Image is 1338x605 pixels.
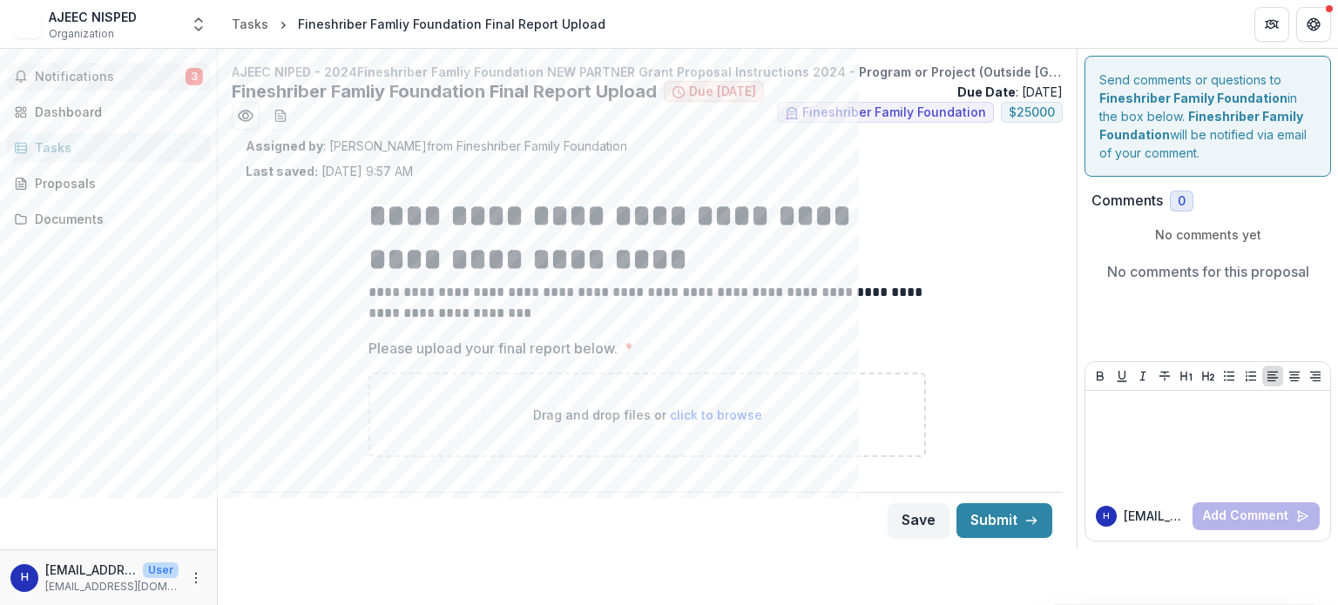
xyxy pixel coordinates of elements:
[1085,56,1331,177] div: Send comments or questions to in the box below. will be notified via email of your comment.
[1296,7,1331,42] button: Get Help
[246,164,318,178] strong: Last saved:
[957,84,1016,99] strong: Due Date
[689,84,756,99] span: Due [DATE]
[232,63,1063,81] p: AJEEC NIPED - 2024Fineshriber Famliy Foundation NEW PARTNER Grant Proposal Instructions 2024 - Pr...
[7,133,210,162] a: Tasks
[246,162,413,180] p: [DATE] 9:57 AM
[35,70,186,84] span: Notifications
[1099,91,1287,105] strong: Fineshriber Family Foundation
[1178,194,1186,209] span: 0
[1112,366,1132,387] button: Underline
[298,15,605,33] div: Fineshriber Famliy Foundation Final Report Upload
[49,26,114,42] span: Organization
[802,105,986,120] span: Fineshriber Family Foundation
[45,561,136,579] p: [EMAIL_ADDRESS][DOMAIN_NAME]
[1284,366,1305,387] button: Align Center
[45,579,179,595] p: [EMAIL_ADDRESS][DOMAIN_NAME]
[7,97,210,126] a: Dashboard
[1124,507,1186,525] p: [EMAIL_ADDRESS][DOMAIN_NAME]
[186,7,211,42] button: Open entity switcher
[670,407,762,422] span: click to browse
[225,11,275,37] a: Tasks
[246,138,323,153] strong: Assigned by
[186,68,203,85] span: 3
[888,503,949,538] button: Save
[1009,105,1055,120] span: $ 25000
[1198,366,1219,387] button: Heading 2
[232,15,268,33] div: Tasks
[7,169,210,198] a: Proposals
[956,503,1052,538] button: Submit
[49,8,137,26] div: AJEEC NISPED
[35,138,196,157] div: Tasks
[246,137,1049,155] p: : [PERSON_NAME] from Fineshriber Family Foundation
[35,210,196,228] div: Documents
[7,205,210,233] a: Documents
[1091,225,1324,244] p: No comments yet
[232,102,260,130] button: Preview 4fdbdfc4-5a51-4340-a689-067cbc21b451.pdf
[1305,366,1326,387] button: Align Right
[1262,366,1283,387] button: Align Left
[1091,192,1163,209] h2: Comments
[14,10,42,38] img: AJEEC NISPED
[35,103,196,121] div: Dashboard
[186,568,206,588] button: More
[1219,366,1240,387] button: Bullet List
[232,81,657,102] h2: Fineshriber Famliy Foundation Final Report Upload
[35,174,196,192] div: Proposals
[143,562,179,578] p: User
[533,406,762,424] p: Drag and drop files or
[1240,366,1261,387] button: Ordered List
[1254,7,1289,42] button: Partners
[1176,366,1197,387] button: Heading 1
[1090,366,1111,387] button: Bold
[1193,502,1320,530] button: Add Comment
[957,83,1063,101] p: : [DATE]
[1154,366,1175,387] button: Strike
[1103,512,1110,521] div: hila@a-n.org.il
[21,572,29,583] div: hila@a-n.org.il
[1099,109,1303,142] strong: Fineshriber Family Foundation
[1132,366,1153,387] button: Italicize
[225,11,612,37] nav: breadcrumb
[368,338,618,359] p: Please upload your final report below.
[1107,261,1309,282] p: No comments for this proposal
[267,102,294,130] button: download-word-button
[7,63,210,91] button: Notifications3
